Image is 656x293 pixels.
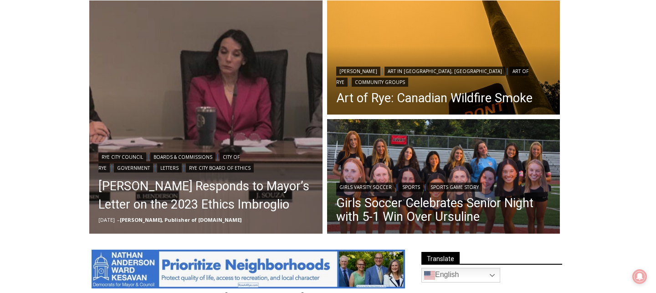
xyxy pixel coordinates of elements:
[238,91,422,111] span: Intern @ [DOMAIN_NAME]
[117,216,120,223] span: –
[384,67,505,76] a: Art in [GEOGRAPHIC_DATA], [GEOGRAPHIC_DATA]
[421,252,460,264] span: Translate
[424,270,435,281] img: en
[427,183,482,192] a: Sports Game Story
[98,216,115,223] time: [DATE]
[336,183,395,192] a: Girls Varsity Soccer
[150,152,215,162] a: Boards & Commissions
[336,67,380,76] a: [PERSON_NAME]
[186,163,254,173] a: Rye City Board of Ethics
[98,151,313,173] div: | | | | |
[89,0,323,234] a: Read More Henderson Responds to Mayor’s Letter on the 2023 Ethics Imbroglio
[336,196,551,224] a: Girls Soccer Celebrates Senior Night with 5-1 Win Over Ursuline
[336,91,551,105] a: Art of Rye: Canadian Wildfire Smoke
[89,0,323,234] img: (PHOTO: Councilmembers Bill Henderson, Julie Souza and Mayor Josh Cohn during the City Council me...
[336,181,551,192] div: | |
[336,67,528,87] a: Art of Rye
[230,0,430,89] div: "[PERSON_NAME] and I covered the [DATE] Parade, which was a really eye opening experience as I ha...
[157,163,182,173] a: Letters
[120,216,241,223] a: [PERSON_NAME], Publisher of [DOMAIN_NAME]
[327,0,560,117] a: Read More Art of Rye: Canadian Wildfire Smoke
[98,152,146,162] a: Rye City Council
[399,183,423,192] a: Sports
[327,119,560,236] img: (PHOTO: The 2025 Rye Girls Soccer seniors. L to R: Parker Calhoun, Claire Curran, Alessia MacKinn...
[421,268,500,283] a: English
[98,177,313,214] a: [PERSON_NAME] Responds to Mayor’s Letter on the 2023 Ethics Imbroglio
[327,119,560,236] a: Read More Girls Soccer Celebrates Senior Night with 5-1 Win Over Ursuline
[352,78,408,87] a: Community Groups
[219,89,441,114] a: Intern @ [DOMAIN_NAME]
[114,163,153,173] a: Government
[327,0,560,117] img: [PHOTO: Canadian Wildfire Smoke. Few ventured out unmasked as the skies turned an eerie orange in...
[336,65,551,87] div: | | |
